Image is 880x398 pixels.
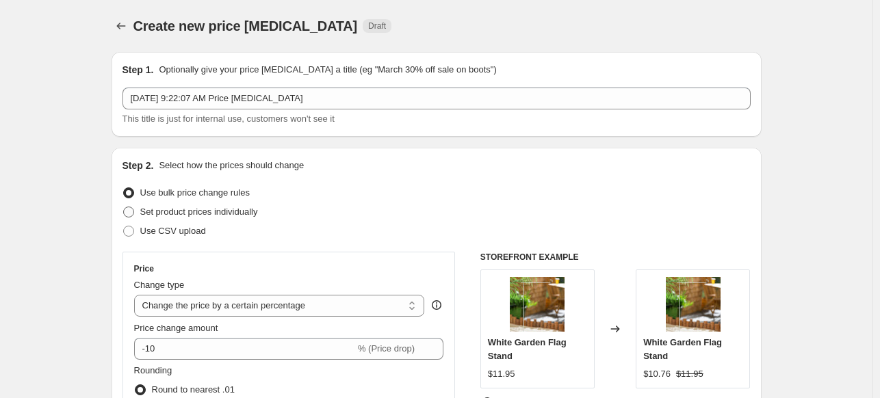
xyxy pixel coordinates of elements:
[134,263,154,274] h3: Price
[152,384,235,395] span: Round to nearest .01
[112,16,131,36] button: Price change jobs
[122,88,751,109] input: 30% off holiday sale
[666,277,721,332] img: 3909_834f32d5-612f-4ea1-bcb2-0ce28518028b_80x.jpg
[643,337,722,361] span: White Garden Flag Stand
[140,187,250,198] span: Use bulk price change rules
[122,159,154,172] h2: Step 2.
[122,114,335,124] span: This title is just for internal use, customers won't see it
[140,226,206,236] span: Use CSV upload
[140,207,258,217] span: Set product prices individually
[133,18,358,34] span: Create new price [MEDICAL_DATA]
[643,367,671,381] div: $10.76
[358,343,415,354] span: % (Price drop)
[488,337,567,361] span: White Garden Flag Stand
[480,252,751,263] h6: STOREFRONT EXAMPLE
[430,298,443,312] div: help
[159,159,304,172] p: Select how the prices should change
[510,277,565,332] img: 3909_834f32d5-612f-4ea1-bcb2-0ce28518028b_80x.jpg
[134,338,355,360] input: -15
[676,367,703,381] strike: $11.95
[134,280,185,290] span: Change type
[134,365,172,375] span: Rounding
[159,63,496,77] p: Optionally give your price [MEDICAL_DATA] a title (eg "March 30% off sale on boots")
[488,367,515,381] div: $11.95
[368,21,386,31] span: Draft
[134,323,218,333] span: Price change amount
[122,63,154,77] h2: Step 1.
